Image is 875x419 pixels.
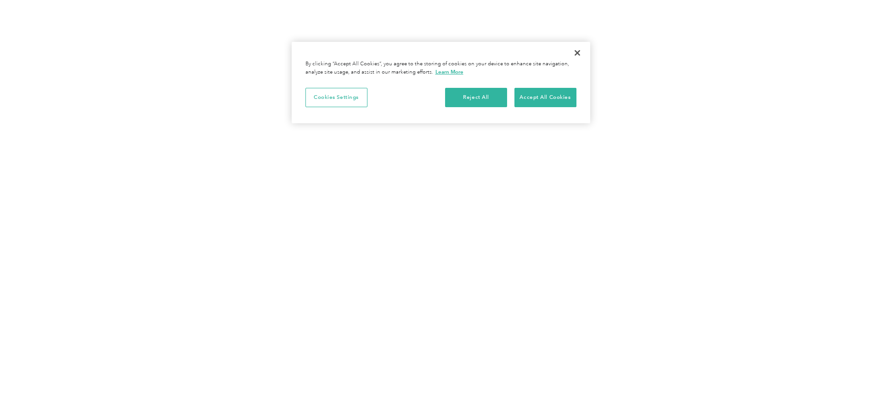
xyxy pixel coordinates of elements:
[567,43,587,63] button: Close
[435,69,463,75] a: More information about your privacy, opens in a new tab
[305,88,367,107] button: Cookies Settings
[292,42,590,123] div: Cookie banner
[514,88,576,107] button: Accept All Cookies
[445,88,507,107] button: Reject All
[305,60,576,76] div: By clicking “Accept All Cookies”, you agree to the storing of cookies on your device to enhance s...
[292,42,590,123] div: Privacy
